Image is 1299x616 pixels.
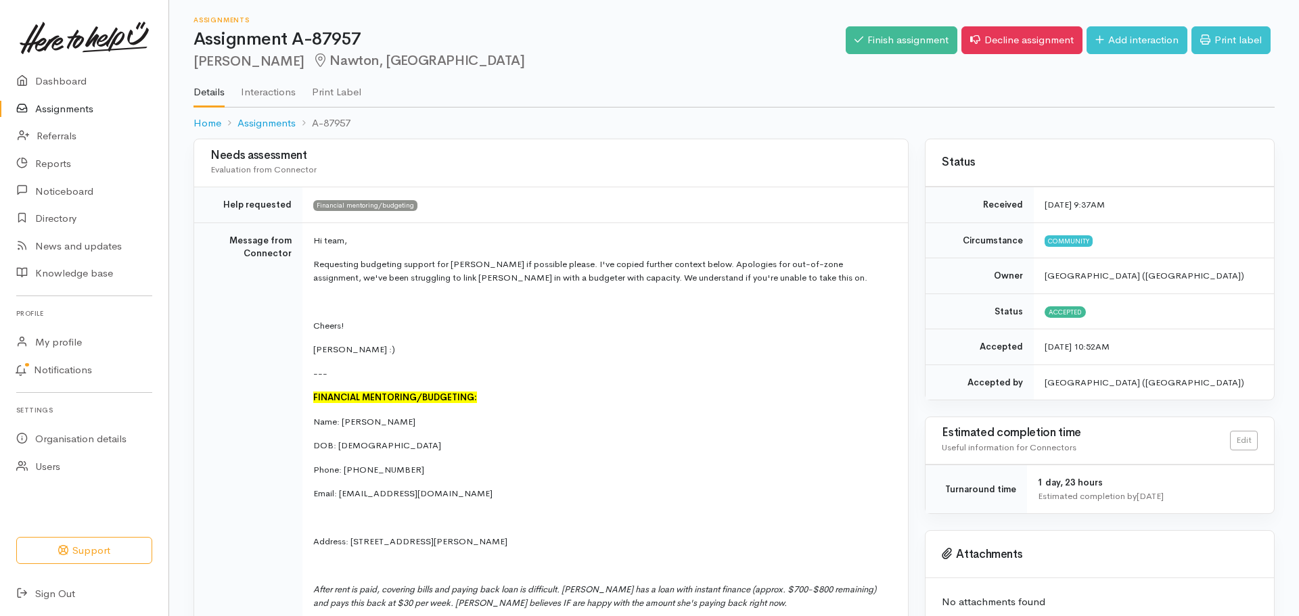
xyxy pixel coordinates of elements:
[942,548,1258,561] h3: Attachments
[313,367,892,381] p: ---
[194,187,302,223] td: Help requested
[313,392,477,403] font: FINANCIAL MENTORING/BUDGETING:
[193,68,225,108] a: Details
[1191,26,1271,54] a: Print label
[1230,431,1258,450] a: Edit
[313,487,892,500] p: Email: [EMAIL_ADDRESS][DOMAIN_NAME]
[313,52,525,69] span: Nawton, [GEOGRAPHIC_DATA]
[942,427,1230,440] h3: Estimated completion time
[16,537,152,565] button: Support
[193,30,846,49] h1: Assignment A-87957
[926,258,1034,294] td: Owner
[193,16,846,24] h6: Assignments
[193,53,846,69] h2: [PERSON_NAME]
[926,293,1034,329] td: Status
[926,329,1034,365] td: Accepted
[237,116,296,131] a: Assignments
[942,594,1258,610] p: No attachments found
[16,304,152,323] h6: Profile
[313,343,892,356] p: [PERSON_NAME] :)
[1087,26,1187,54] a: Add interaction
[942,156,1258,169] h3: Status
[313,584,876,609] i: After rent is paid, covering bills and paying back loan is difficult. [PERSON_NAME] has a loan wi...
[296,116,350,131] li: A-87957
[312,68,361,106] a: Print Label
[313,200,417,211] span: Financial mentoring/budgeting
[313,463,892,477] p: Phone: [PHONE_NUMBER]
[16,401,152,419] h6: Settings
[1038,490,1258,503] div: Estimated completion by
[241,68,296,106] a: Interactions
[1137,490,1164,502] time: [DATE]
[313,439,892,452] p: DOB: [DEMOGRAPHIC_DATA]
[846,26,957,54] a: Finish assignment
[942,442,1076,453] span: Useful information for Connectors
[1034,364,1274,400] td: [GEOGRAPHIC_DATA] ([GEOGRAPHIC_DATA])
[193,116,221,131] a: Home
[1038,477,1103,488] span: 1 day, 23 hours
[926,187,1034,223] td: Received
[193,108,1275,139] nav: breadcrumb
[210,149,892,162] h3: Needs assessment
[1045,199,1105,210] time: [DATE] 9:37AM
[926,364,1034,400] td: Accepted by
[313,415,892,429] p: Name: [PERSON_NAME]
[1045,270,1244,281] span: [GEOGRAPHIC_DATA] ([GEOGRAPHIC_DATA])
[313,319,892,333] p: Cheers!
[313,234,892,247] p: Hi team,
[313,258,892,284] p: Requesting budgeting support for [PERSON_NAME] if possible please. I've copied further context be...
[926,465,1027,514] td: Turnaround time
[961,26,1082,54] a: Decline assignment
[1045,235,1093,246] span: Community
[210,164,317,175] span: Evaluation from Connector
[1045,306,1086,317] span: Accepted
[926,222,1034,258] td: Circumstance
[1045,341,1110,352] time: [DATE] 10:52AM
[313,535,892,548] p: Address: [STREET_ADDRESS][PERSON_NAME]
